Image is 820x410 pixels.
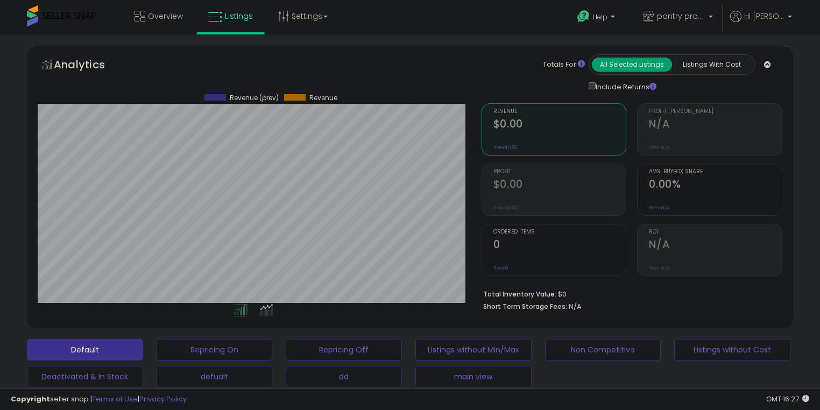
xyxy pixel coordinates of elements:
[649,238,782,253] h2: N/A
[483,302,567,311] b: Short Term Storage Fees:
[730,11,792,35] a: Hi [PERSON_NAME]
[493,178,626,193] h2: $0.00
[493,118,626,132] h2: $0.00
[148,11,183,22] span: Overview
[286,339,402,360] button: Repricing Off
[671,58,752,72] button: Listings With Cost
[11,394,50,404] strong: Copyright
[744,11,784,22] span: Hi [PERSON_NAME]
[157,366,273,387] button: defualt
[593,12,607,22] span: Help
[493,144,519,151] small: Prev: $0.00
[581,80,669,93] div: Include Returns
[483,289,556,299] b: Total Inventory Value:
[649,118,782,132] h2: N/A
[493,109,626,115] span: Revenue
[545,339,661,360] button: Non Competitive
[649,229,782,235] span: ROI
[157,339,273,360] button: Repricing On
[493,238,626,253] h2: 0
[649,178,782,193] h2: 0.00%
[569,301,582,312] span: N/A
[92,394,138,404] a: Terms of Use
[493,169,626,175] span: Profit
[493,204,519,211] small: Prev: $0.00
[543,60,585,70] div: Totals For
[27,366,143,387] button: Deactivated & In Stock
[569,2,626,35] a: Help
[649,144,670,151] small: Prev: N/A
[483,287,774,300] li: $0
[649,265,670,271] small: Prev: N/A
[230,94,279,102] span: Revenue (prev)
[592,58,672,72] button: All Selected Listings
[674,339,790,360] button: Listings without Cost
[493,229,626,235] span: Ordered Items
[27,339,143,360] button: Default
[11,394,187,405] div: seller snap | |
[766,394,809,404] span: 2025-08-17 16:27 GMT
[649,109,782,115] span: Profit [PERSON_NAME]
[649,204,670,211] small: Prev: N/A
[415,339,532,360] button: Listings without Min/Max
[139,394,187,404] a: Privacy Policy
[286,366,402,387] button: dd
[657,11,705,22] span: pantry provisions
[577,10,590,23] i: Get Help
[415,366,532,387] button: main view
[649,169,782,175] span: Avg. Buybox Share
[493,265,508,271] small: Prev: 0
[54,57,126,75] h5: Analytics
[225,11,253,22] span: Listings
[309,94,337,102] span: Revenue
